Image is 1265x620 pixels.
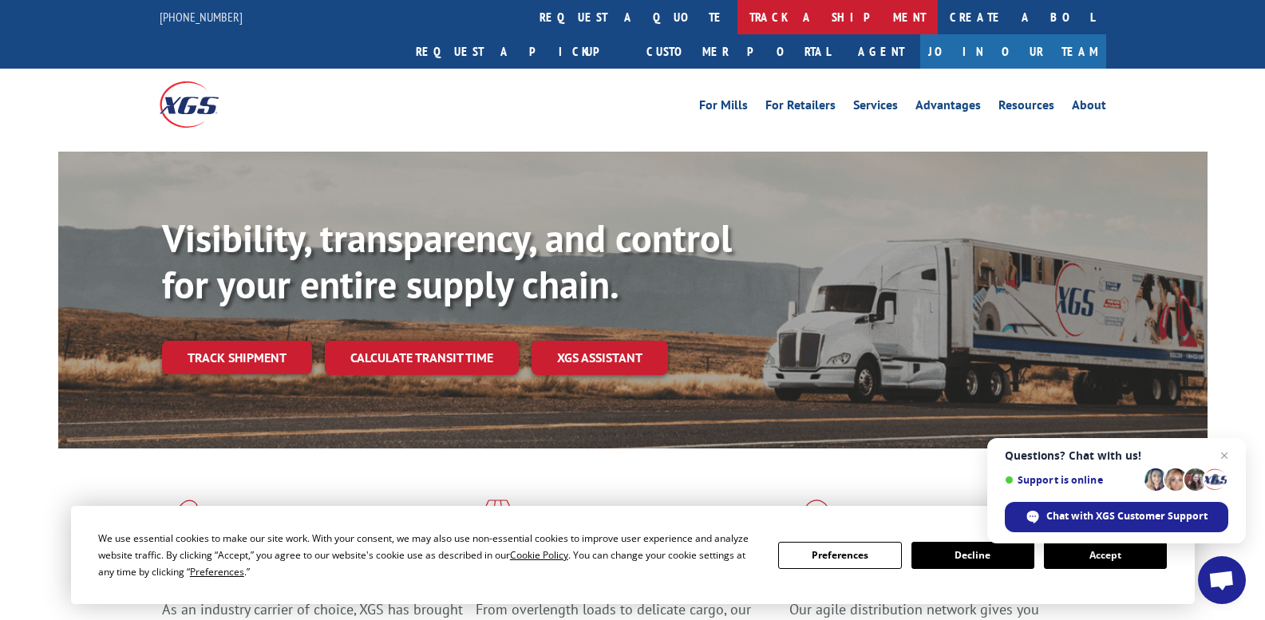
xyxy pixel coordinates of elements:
[853,99,898,116] a: Services
[510,548,568,562] span: Cookie Policy
[162,341,312,374] a: Track shipment
[325,341,519,375] a: Calculate transit time
[915,99,981,116] a: Advantages
[1215,446,1234,465] span: Close chat
[162,213,732,309] b: Visibility, transparency, and control for your entire supply chain.
[476,500,513,541] img: xgs-icon-focused-on-flooring-red
[162,500,211,541] img: xgs-icon-total-supply-chain-intelligence-red
[778,542,901,569] button: Preferences
[1005,474,1139,486] span: Support is online
[765,99,836,116] a: For Retailers
[71,506,1195,604] div: Cookie Consent Prompt
[98,530,759,580] div: We use essential cookies to make our site work. With your consent, we may also use non-essential ...
[1005,449,1228,462] span: Questions? Chat with us!
[1198,556,1246,604] div: Open chat
[1072,99,1106,116] a: About
[699,99,748,116] a: For Mills
[920,34,1106,69] a: Join Our Team
[998,99,1054,116] a: Resources
[190,565,244,579] span: Preferences
[911,542,1034,569] button: Decline
[160,9,243,25] a: [PHONE_NUMBER]
[842,34,920,69] a: Agent
[1046,509,1208,523] span: Chat with XGS Customer Support
[1005,502,1228,532] div: Chat with XGS Customer Support
[532,341,668,375] a: XGS ASSISTANT
[1044,542,1167,569] button: Accept
[634,34,842,69] a: Customer Portal
[789,500,844,541] img: xgs-icon-flagship-distribution-model-red
[404,34,634,69] a: Request a pickup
